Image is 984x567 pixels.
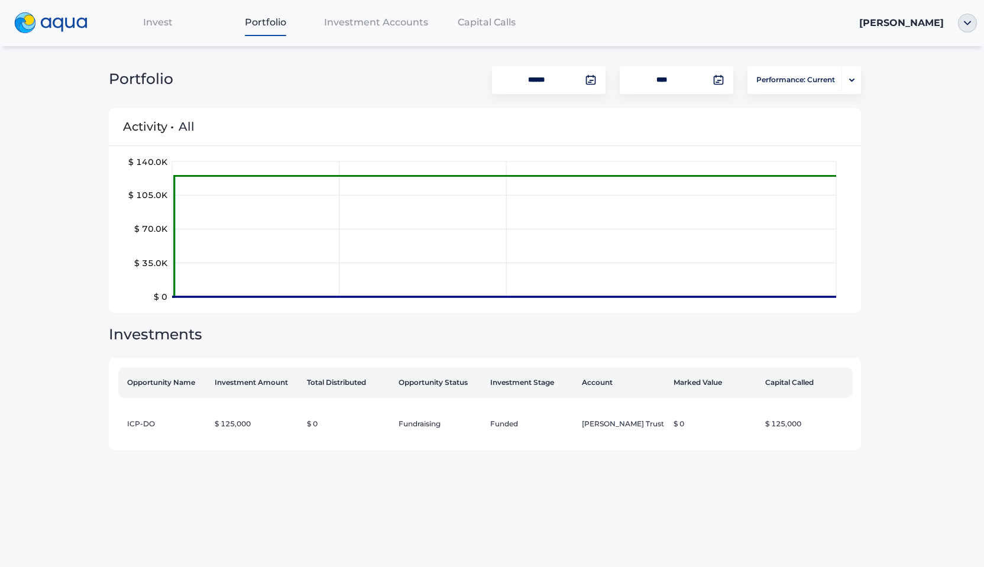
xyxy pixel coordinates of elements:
[760,367,852,398] th: Capital Called
[669,407,760,440] td: $ 0
[713,74,724,86] img: calendar
[210,407,302,440] td: $ 125,000
[577,367,669,398] th: Account
[109,70,173,88] span: Portfolio
[210,367,302,398] th: Investment Amount
[302,367,394,398] th: Total Distributed
[859,17,944,28] span: [PERSON_NAME]
[212,10,319,34] a: Portfolio
[756,69,835,92] span: Performance: Current
[245,17,286,28] span: Portfolio
[747,66,861,94] button: Performance: Currentportfolio-arrow
[123,105,174,148] span: Activity •
[179,119,195,134] span: All
[154,291,167,302] tspan: $ 0
[128,190,168,200] tspan: $ 105.0K
[394,407,485,440] td: Fundraising
[118,407,210,440] td: ICP-DO
[669,367,760,398] th: Marked Value
[14,12,88,34] img: logo
[585,74,597,86] img: calendar
[849,78,854,82] img: portfolio-arrow
[302,407,394,440] td: $ 0
[760,407,852,440] td: $ 125,000
[958,14,977,33] img: ellipse
[104,10,212,34] a: Invest
[134,258,168,268] tspan: $ 35.0K
[7,9,104,37] a: logo
[394,367,485,398] th: Opportunity Status
[143,17,173,28] span: Invest
[577,407,669,440] td: [PERSON_NAME] Trust
[128,157,168,167] tspan: $ 140.0K
[485,407,577,440] td: Funded
[485,367,577,398] th: Investment Stage
[433,10,540,34] a: Capital Calls
[458,17,516,28] span: Capital Calls
[109,325,202,343] span: Investments
[134,224,168,235] tspan: $ 70.0K
[319,10,433,34] a: Investment Accounts
[118,367,210,398] th: Opportunity Name
[324,17,428,28] span: Investment Accounts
